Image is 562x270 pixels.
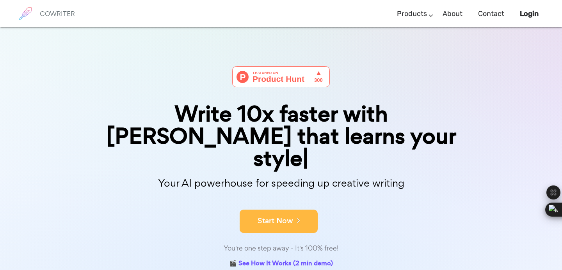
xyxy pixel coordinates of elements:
[397,2,427,25] a: Products
[520,2,539,25] a: Login
[232,66,330,87] img: Cowriter - Your AI buddy for speeding up creative writing | Product Hunt
[478,2,504,25] a: Contact
[86,175,476,192] p: Your AI powerhouse for speeding up creative writing
[229,258,333,270] a: 🎬 See How It Works (2 min demo)
[520,9,539,18] b: Login
[240,210,318,233] button: Start Now
[443,2,462,25] a: About
[16,4,35,23] img: brand logo
[86,103,476,170] div: Write 10x faster with [PERSON_NAME] that learns your style
[86,243,476,254] div: You're one step away - It's 100% free!
[40,10,75,17] h6: COWRITER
